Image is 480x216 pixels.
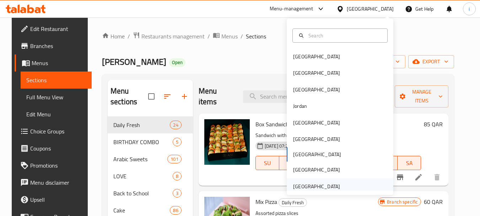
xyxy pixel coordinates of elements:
button: MO [279,156,303,170]
span: Box Sandwich [255,119,289,130]
div: LOVE8 [108,168,193,185]
a: Edit Restaurant [15,20,92,37]
button: SU [255,156,279,170]
span: Menu disclaimer [30,178,86,187]
a: Full Menu View [21,89,92,106]
span: 5 [173,139,181,146]
span: MO [282,158,300,168]
span: BIRTHDAY COMBO [113,138,173,146]
span: Coupons [30,144,86,153]
input: search [243,90,327,103]
span: Choice Groups [30,127,86,136]
div: Open [169,58,185,67]
span: 8 [173,173,181,180]
span: Restaurants management [141,32,205,41]
button: SA [398,156,421,170]
button: delete [428,169,446,186]
div: items [167,155,181,163]
a: Edit Menu [21,106,92,123]
div: items [173,172,182,180]
span: [PERSON_NAME] [102,54,166,70]
span: Daily Fresh [279,199,307,207]
span: Arabic Sweets [113,155,167,163]
button: Manage items [395,85,448,107]
div: Menu-management [270,5,313,13]
div: Back to School3 [108,185,193,202]
span: 24 [170,122,181,128]
a: Upsell [15,191,92,208]
input: Search [306,32,383,39]
div: [GEOGRAPHIC_DATA] [293,166,340,174]
li: / [207,32,210,41]
a: Branches [15,37,92,54]
a: Menus [15,54,92,72]
span: Cake [113,206,170,215]
div: [GEOGRAPHIC_DATA] [347,5,394,13]
span: [DATE] 07:20 PM [262,143,301,149]
h6: 85 QAR [424,119,443,129]
span: SU [259,158,276,168]
span: LOVE [113,172,173,180]
div: [GEOGRAPHIC_DATA] [293,69,340,77]
span: i [469,5,470,13]
span: Edit Restaurant [30,25,86,33]
span: Mix Pizza [255,196,277,207]
span: Branch specific [384,199,421,205]
a: Restaurants management [133,32,205,41]
a: Home [102,32,125,41]
span: Open [169,59,185,65]
a: Choice Groups [15,123,92,140]
div: items [173,189,182,197]
span: Sort sections [159,88,176,105]
div: Jordan [293,102,307,110]
span: Upsell [30,195,86,204]
nav: breadcrumb [102,32,454,41]
a: Menus [213,32,238,41]
button: Branch-specific-item [392,169,409,186]
li: / [128,32,130,41]
span: 86 [170,207,181,214]
div: BIRTHDAY COMBO5 [108,133,193,151]
img: Box Sandwich [204,119,250,165]
div: [GEOGRAPHIC_DATA] [293,53,340,60]
span: 3 [173,190,181,197]
span: Menus [32,59,86,67]
div: Daily Fresh24 [108,116,193,133]
button: Add section [176,88,193,105]
span: export [414,57,448,66]
a: Menu disclaimer [15,174,92,191]
span: Sections [26,76,86,84]
h2: Menu sections [110,86,148,107]
span: Daily Fresh [113,121,170,129]
span: Sections [246,32,266,41]
div: [GEOGRAPHIC_DATA] [293,135,340,143]
p: Sandwich with assorted fillings [255,131,421,140]
div: items [173,138,182,146]
a: Sections [21,72,92,89]
div: items [170,121,181,129]
span: Full Menu View [26,93,86,101]
h6: 60 QAR [424,197,443,207]
span: Menus [221,32,238,41]
span: Select all sections [144,89,159,104]
div: Arabic Sweets101 [108,151,193,168]
span: import [366,57,400,66]
span: SA [400,158,419,168]
span: Back to School [113,189,173,197]
a: Coupons [15,140,92,157]
span: 101 [168,156,181,163]
a: Edit menu item [414,173,423,181]
a: Promotions [15,157,92,174]
div: [GEOGRAPHIC_DATA] [293,119,340,127]
div: [GEOGRAPHIC_DATA] [293,86,340,94]
li: / [241,32,243,41]
h2: Menu items [199,86,234,107]
button: export [408,55,454,68]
